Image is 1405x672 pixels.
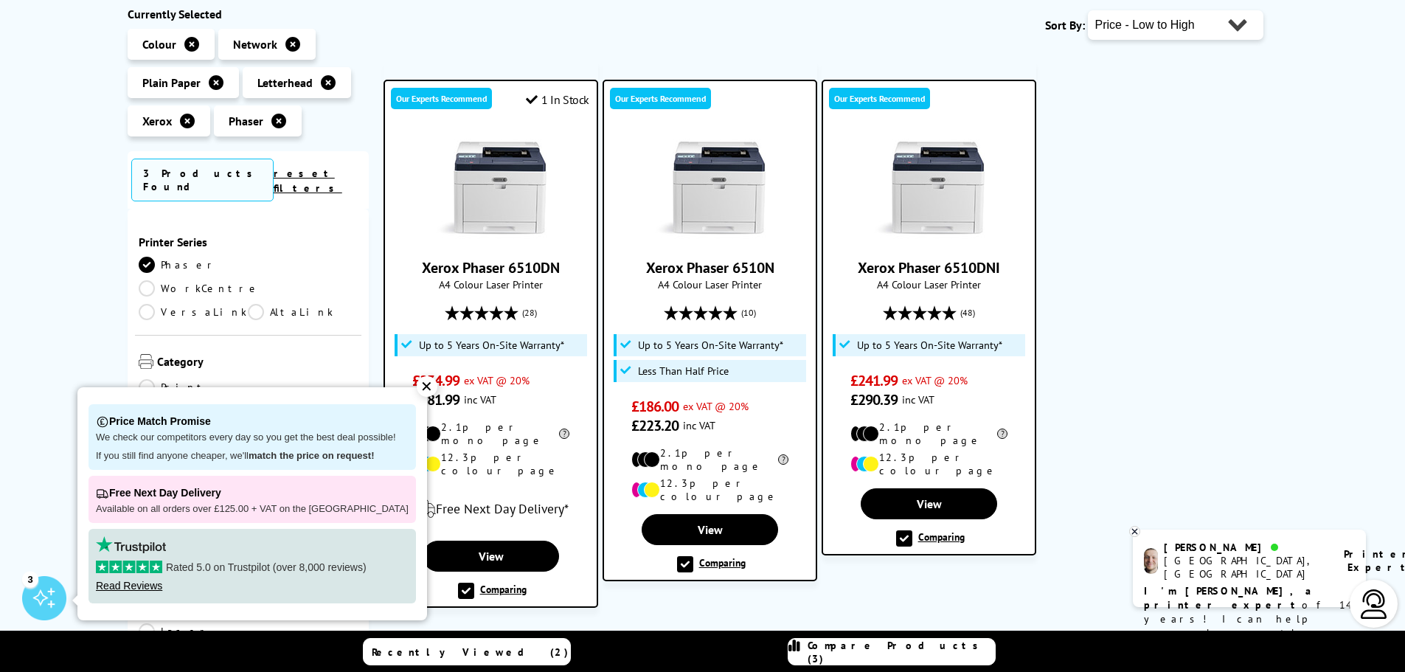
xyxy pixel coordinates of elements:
span: Compare Products (3) [808,639,995,665]
li: 2.1p per mono page [412,420,570,447]
a: Laser [139,623,249,640]
div: [PERSON_NAME] [1164,541,1325,554]
span: £281.99 [412,390,460,409]
div: Our Experts Recommend [610,88,711,109]
span: A4 Colour Laser Printer [611,277,808,291]
img: ashley-livechat.png [1144,548,1158,574]
span: inc VAT [464,392,496,406]
a: VersaLink [139,304,249,320]
span: £234.99 [412,371,460,390]
li: 2.1p per mono page [850,420,1008,447]
span: Plain Paper [142,75,201,90]
p: If you still find anyone cheaper, we'll [96,450,409,463]
strong: match the price on request! [249,450,374,461]
span: Printer Series [139,235,358,249]
a: Compare Products (3) [788,638,996,665]
div: Our Experts Recommend [829,88,930,109]
span: inc VAT [902,392,934,406]
span: (10) [741,299,756,327]
div: Our Experts Recommend [391,88,492,109]
a: AltaLink [248,304,358,320]
span: (28) [522,299,537,327]
a: Xerox Phaser 6510N [646,258,774,277]
img: Xerox Phaser 6510DN [436,133,547,243]
span: Category [157,354,358,372]
a: Phaser [139,257,249,273]
a: Xerox Phaser 6510DNI [874,232,985,246]
div: 1 In Stock [526,92,589,107]
span: £290.39 [850,390,898,409]
span: £186.00 [631,397,679,416]
li: 12.3p per colour page [631,477,789,503]
img: trustpilot rating [96,536,166,553]
span: ex VAT @ 20% [902,373,968,387]
p: Free Next Day Delivery [96,483,409,503]
a: reset filters [274,167,342,195]
a: View [861,488,997,519]
p: Price Match Promise [96,412,409,432]
div: 3 [22,571,38,587]
span: ex VAT @ 20% [464,373,530,387]
a: Xerox Phaser 6510N [655,232,766,246]
span: ex VAT @ 20% [683,399,749,413]
li: 12.3p per colour page [412,451,570,477]
a: Xerox Phaser 6510DN [422,258,560,277]
span: Recently Viewed (2) [372,645,569,659]
span: Letterhead [257,75,313,90]
div: Currently Selected [128,7,370,21]
a: Print Only [139,379,249,412]
div: modal_delivery [392,488,589,530]
label: Comparing [677,556,746,572]
span: Network [233,37,277,52]
span: Xerox [142,114,172,128]
span: A4 Colour Laser Printer [392,277,589,291]
img: user-headset-light.svg [1359,589,1389,619]
a: WorkCentre [139,280,260,297]
p: of 14 years! I can help you choose the right product [1144,584,1355,654]
p: Available on all orders over £125.00 + VAT on the [GEOGRAPHIC_DATA] [96,503,409,516]
label: Comparing [896,530,965,547]
img: Xerox Phaser 6510N [655,133,766,243]
a: View [642,514,778,545]
li: 2.1p per mono page [631,446,789,473]
span: £223.20 [631,416,679,435]
img: Category [139,354,153,369]
img: stars-5.svg [96,561,162,573]
div: ✕ [417,376,437,397]
p: We check our competitors every day so you get the best deal possible! [96,432,409,444]
span: A4 Colour Laser Printer [830,277,1027,291]
img: Xerox Phaser 6510DNI [874,133,985,243]
span: 3 Products Found [131,159,274,201]
p: Rated 5.0 on Trustpilot (over 8,000 reviews) [96,561,409,574]
a: Xerox Phaser 6510DNI [858,258,1000,277]
a: Read Reviews [96,580,162,592]
li: 12.3p per colour page [850,451,1008,477]
a: Recently Viewed (2) [363,638,571,665]
span: inc VAT [683,418,715,432]
a: Xerox Phaser 6510DN [436,232,547,246]
b: I'm [PERSON_NAME], a printer expert [1144,584,1316,612]
span: £241.99 [850,371,898,390]
span: Up to 5 Years On-Site Warranty* [857,339,1002,351]
span: Up to 5 Years On-Site Warranty* [419,339,564,351]
span: (48) [960,299,975,327]
span: Phaser [229,114,263,128]
span: Less Than Half Price [638,365,729,377]
span: Sort By: [1045,18,1085,32]
div: [GEOGRAPHIC_DATA], [GEOGRAPHIC_DATA] [1164,554,1325,581]
a: View [423,541,559,572]
span: Up to 5 Years On-Site Warranty* [638,339,783,351]
label: Comparing [458,583,527,599]
span: Colour [142,37,176,52]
